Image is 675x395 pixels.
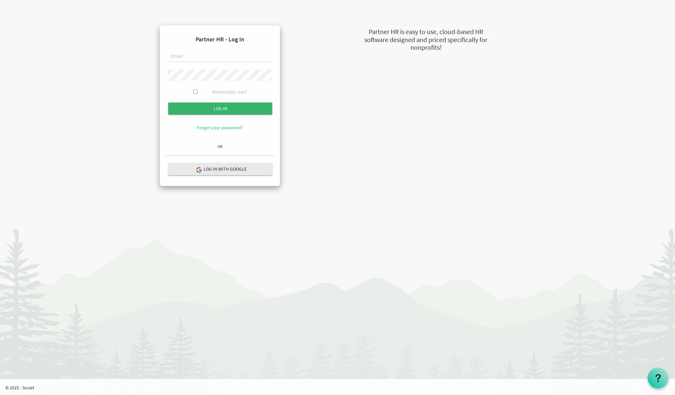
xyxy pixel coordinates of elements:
img: google-logo.png [196,167,202,173]
a: Forgot your password? [197,125,243,131]
h4: Partner HR - Log In [165,31,275,48]
input: Log in [168,103,272,115]
input: Email [168,51,272,62]
h6: OR [165,144,275,149]
div: nonprofits! [331,43,521,52]
p: © 2025 - Societ [5,384,675,391]
label: Remember me? [212,88,247,96]
div: Partner HR is easy to use, cloud-based HR [331,27,521,37]
button: Log in with Google [168,163,272,175]
div: software designed and priced specifically for [331,35,521,45]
